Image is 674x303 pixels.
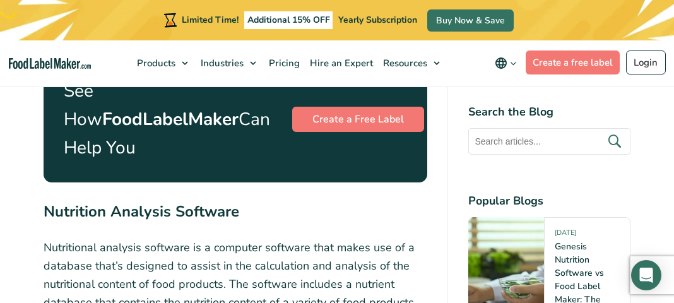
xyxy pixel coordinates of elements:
h4: Search the Blog [468,104,630,121]
span: Limited Time! [182,14,239,26]
span: Additional 15% OFF [244,11,333,29]
strong: FoodLabelMaker [102,107,239,131]
span: Hire an Expert [306,57,374,69]
span: Industries [197,57,245,69]
a: Create a Free Label [292,107,424,132]
a: Create a free label [526,50,620,74]
span: Products [133,57,177,69]
p: See How Can Help You [64,77,270,162]
input: Search articles... [468,128,630,155]
a: Login [626,50,666,74]
h4: Popular Blogs [468,193,630,210]
span: [DATE] [555,228,576,242]
span: Yearly Subscription [338,14,417,26]
a: Buy Now & Save [427,9,514,32]
a: Pricing [263,40,304,86]
span: Resources [379,57,429,69]
span: Pricing [265,57,301,69]
a: Products [131,40,194,86]
strong: Nutrition Analysis Software [44,201,239,222]
a: Hire an Expert [304,40,377,86]
div: Open Intercom Messenger [631,260,661,290]
a: Resources [377,40,446,86]
a: Industries [194,40,263,86]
